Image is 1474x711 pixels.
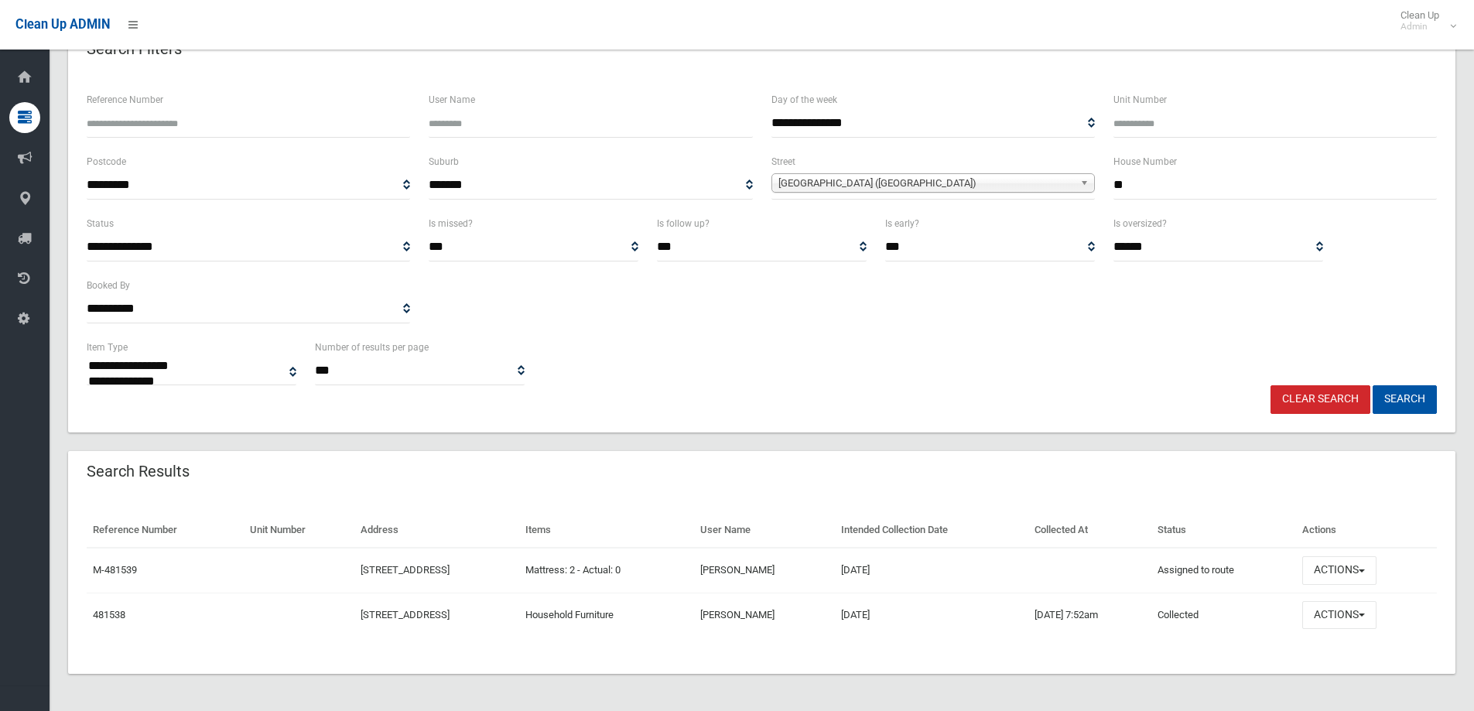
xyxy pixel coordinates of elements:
[1373,385,1437,414] button: Search
[87,277,130,294] label: Booked By
[1113,153,1177,170] label: House Number
[519,513,694,548] th: Items
[1113,215,1167,232] label: Is oversized?
[354,513,519,548] th: Address
[1151,513,1296,548] th: Status
[361,609,450,620] a: [STREET_ADDRESS]
[771,91,837,108] label: Day of the week
[15,17,110,32] span: Clean Up ADMIN
[1113,91,1167,108] label: Unit Number
[885,215,919,232] label: Is early?
[835,593,1028,637] td: [DATE]
[87,91,163,108] label: Reference Number
[519,548,694,593] td: Mattress: 2 - Actual: 0
[429,215,473,232] label: Is missed?
[1028,593,1151,637] td: [DATE] 7:52am
[87,339,128,356] label: Item Type
[694,593,835,637] td: [PERSON_NAME]
[694,513,835,548] th: User Name
[87,513,244,548] th: Reference Number
[361,564,450,576] a: [STREET_ADDRESS]
[429,153,459,170] label: Suburb
[1296,513,1437,548] th: Actions
[87,153,126,170] label: Postcode
[93,564,137,576] a: M-481539
[93,609,125,620] a: 481538
[778,174,1074,193] span: [GEOGRAPHIC_DATA] ([GEOGRAPHIC_DATA])
[835,548,1028,593] td: [DATE]
[1393,9,1455,32] span: Clean Up
[1028,513,1151,548] th: Collected At
[1302,556,1377,585] button: Actions
[657,215,710,232] label: Is follow up?
[244,513,354,548] th: Unit Number
[429,91,475,108] label: User Name
[1151,548,1296,593] td: Assigned to route
[1400,21,1439,32] small: Admin
[1271,385,1370,414] a: Clear Search
[1302,601,1377,630] button: Actions
[1151,593,1296,637] td: Collected
[68,456,208,487] header: Search Results
[519,593,694,637] td: Household Furniture
[87,215,114,232] label: Status
[835,513,1028,548] th: Intended Collection Date
[315,339,429,356] label: Number of results per page
[694,548,835,593] td: [PERSON_NAME]
[771,153,795,170] label: Street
